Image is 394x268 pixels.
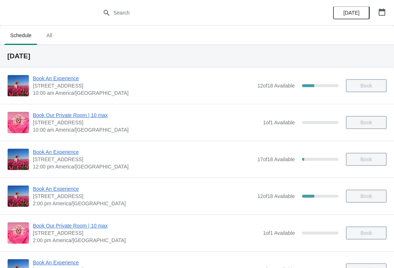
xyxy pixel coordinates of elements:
span: 12 of 18 Available [257,83,295,89]
h2: [DATE] [7,53,387,60]
span: Book An Experience [33,259,254,266]
span: Book Our Private Room | 10 max [33,112,259,119]
span: 12:00 pm America/[GEOGRAPHIC_DATA] [33,163,254,170]
span: 10:00 am America/[GEOGRAPHIC_DATA] [33,126,259,133]
span: All [40,29,58,42]
span: [STREET_ADDRESS] [33,156,254,163]
input: Search [113,6,295,19]
img: Book An Experience | 1815 North Milwaukee Avenue, Chicago, IL, USA | 10:00 am America/Chicago [8,75,29,96]
span: 2:00 pm America/[GEOGRAPHIC_DATA] [33,237,259,244]
button: [DATE] [333,6,370,19]
img: Book An Experience | 1815 North Milwaukee Avenue, Chicago, IL, USA | 12:00 pm America/Chicago [8,149,29,170]
span: Book Our Private Room | 10 max [33,222,259,229]
span: [STREET_ADDRESS] [33,82,254,89]
span: 1 of 1 Available [263,120,295,125]
span: [STREET_ADDRESS] [33,229,259,237]
span: [STREET_ADDRESS] [33,193,254,200]
img: Book An Experience | 1815 North Milwaukee Avenue, Chicago, IL, USA | 2:00 pm America/Chicago [8,186,29,207]
span: 2:00 pm America/[GEOGRAPHIC_DATA] [33,200,254,207]
span: Book An Experience [33,75,254,82]
span: 10:00 am America/[GEOGRAPHIC_DATA] [33,89,254,97]
span: Book An Experience [33,148,254,156]
span: Schedule [4,29,37,42]
img: Book Our Private Room | 10 max | 1815 N. Milwaukee Ave., Chicago, IL 60647 | 10:00 am America/Chi... [8,112,29,133]
span: [DATE] [343,10,359,16]
span: [STREET_ADDRESS] [33,119,259,126]
span: 17 of 18 Available [257,156,295,162]
span: 12 of 18 Available [257,193,295,199]
span: 1 of 1 Available [263,230,295,236]
span: Book An Experience [33,185,254,193]
img: Book Our Private Room | 10 max | 1815 N. Milwaukee Ave., Chicago, IL 60647 | 2:00 pm America/Chicago [8,222,29,244]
